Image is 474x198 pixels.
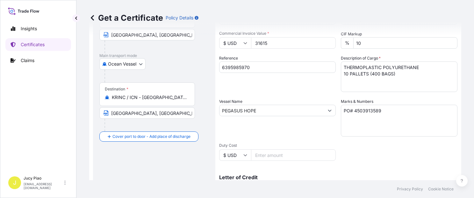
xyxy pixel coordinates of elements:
[428,187,454,192] a: Cookie Notice
[99,53,209,58] p: Main transport mode
[219,143,336,148] span: Duty Cost
[219,61,336,73] input: Enter booking reference
[341,98,373,105] label: Marks & Numbers
[341,55,381,61] label: Description of Cargo
[112,133,190,140] span: Cover port to door - Add place of discharge
[108,61,136,67] span: Ocean Vessel
[397,187,423,192] a: Privacy Policy
[219,175,457,180] p: Letter of Credit
[341,37,353,49] div: %
[219,55,238,61] label: Reference
[105,87,128,92] div: Destination
[324,105,335,116] button: Show suggestions
[99,131,198,142] button: Cover port to door - Add place of discharge
[5,38,71,51] a: Certificates
[21,41,45,48] p: Certificates
[251,37,336,49] input: Enter amount
[5,22,71,35] a: Insights
[21,57,34,64] p: Claims
[24,182,63,190] p: [EMAIL_ADDRESS][DOMAIN_NAME]
[166,15,193,21] p: Policy Details
[5,54,71,67] a: Claims
[24,176,63,181] p: Jucy Piao
[89,13,163,23] p: Get a Certificate
[13,180,16,186] span: J
[251,149,336,161] input: Enter amount
[112,94,187,101] input: Destination
[219,98,242,105] label: Vessel Name
[219,105,324,116] input: Type to search vessel name or IMO
[21,25,37,32] p: Insights
[99,107,195,119] input: Text to appear on certificate
[99,58,146,70] button: Select transport
[353,37,457,49] input: Enter percentage between 0 and 24%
